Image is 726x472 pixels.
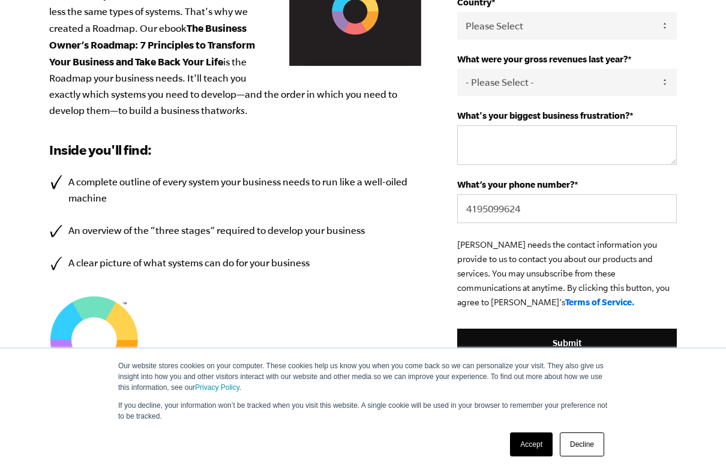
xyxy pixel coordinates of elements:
li: An overview of the “three stages” required to develop your business [49,223,421,239]
h3: Inside you'll find: [49,140,421,160]
b: The Business Owner’s Roadmap: 7 Principles to Transform Your Business and Take Back Your Life [49,22,255,67]
a: Decline [560,432,604,456]
em: works [220,105,245,116]
input: Submit [457,329,677,357]
p: If you decline, your information won’t be tracked when you visit this website. A single cookie wi... [118,400,608,422]
span: What’s your phone number? [457,179,574,190]
li: A complete outline of every system your business needs to run like a well-oiled machine [49,174,421,206]
span: What's your biggest business frustration? [457,110,629,121]
a: Accept [510,432,553,456]
p: [PERSON_NAME] needs the contact information you provide to us to contact you about our products a... [457,237,677,309]
a: Terms of Service. [565,297,635,307]
li: A clear picture of what systems can do for your business [49,255,421,271]
p: Our website stores cookies on your computer. These cookies help us know you when you come back so... [118,360,608,393]
img: EMyth SES TM Graphic [49,295,139,385]
span: What were your gross revenues last year? [457,54,628,64]
a: Privacy Policy [195,383,239,392]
